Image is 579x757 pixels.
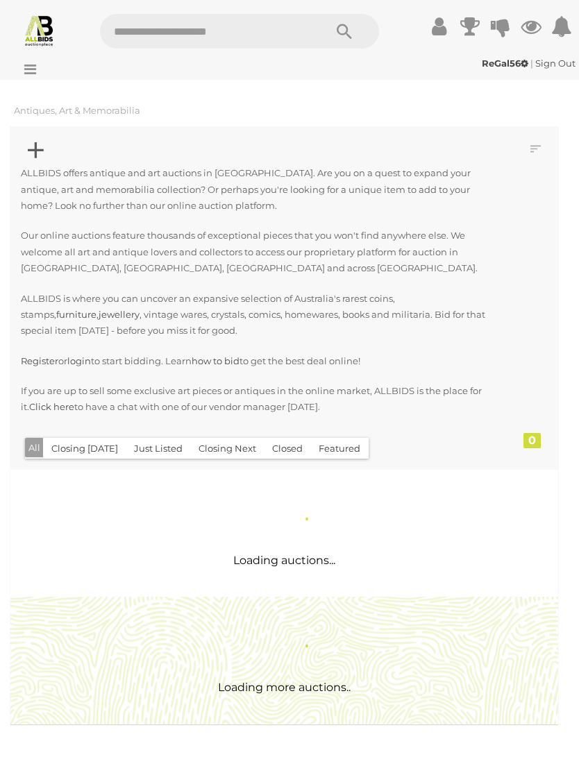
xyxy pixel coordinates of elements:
p: Our online auctions feature thousands of exceptional pieces that you won't find anywhere else. We... [21,228,494,276]
button: Closed [264,438,311,459]
button: Closing [DATE] [43,438,126,459]
a: Click here [29,401,74,412]
button: All [25,438,44,458]
p: or to start bidding. Learn to get the best deal online! [21,353,494,369]
a: Antiques, Art & Memorabilia [14,105,140,116]
span: Loading auctions... [233,554,335,567]
button: Search [310,14,379,49]
div: 0 [523,433,541,448]
p: If you are up to sell some exclusive art pieces or antiques in the online market, ALLBIDS is the ... [21,383,494,416]
p: ALLBIDS is where you can uncover an expansive selection of Australia's rarest coins, stamps, , , ... [21,291,494,339]
span: Loading more auctions.. [218,681,351,694]
img: Allbids.com.au [23,14,56,46]
button: Featured [310,438,369,459]
a: jewellery [99,309,140,320]
span: | [530,58,533,69]
button: Just Listed [126,438,191,459]
strong: ReGal56 [482,58,528,69]
a: Sign Out [535,58,576,69]
a: how to bid [192,355,240,366]
p: ALLBIDS offers antique and art auctions in [GEOGRAPHIC_DATA]. Are you on a quest to expand your a... [21,165,494,214]
a: furniture [56,309,96,320]
a: ReGal56 [482,58,530,69]
a: login [67,355,91,366]
a: Register [21,355,58,366]
button: Closing Next [190,438,265,459]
